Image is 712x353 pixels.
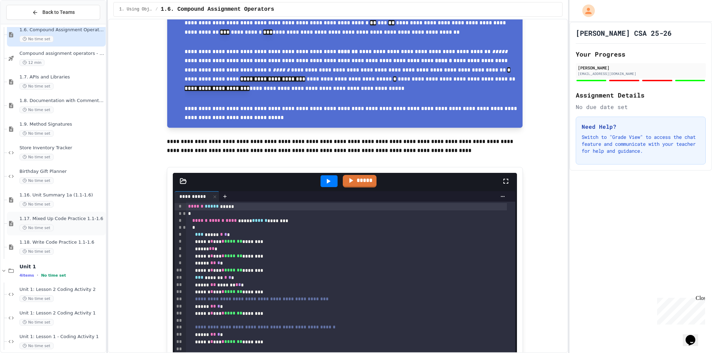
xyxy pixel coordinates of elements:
[576,103,706,111] div: No due date set
[19,248,54,255] span: No time set
[19,59,44,66] span: 12 min
[19,145,104,151] span: Store Inventory Tracker
[19,107,54,113] span: No time set
[19,27,104,33] span: 1.6. Compound Assignment Operators
[19,273,34,278] span: 4 items
[582,134,700,154] p: Switch to "Grade View" to access the chat feature and communicate with your teacher for help and ...
[575,3,597,19] div: My Account
[683,325,705,346] iframe: chat widget
[119,7,153,12] span: 1. Using Objects and Methods
[19,319,54,326] span: No time set
[19,201,54,208] span: No time set
[582,123,700,131] h3: Need Help?
[19,51,104,57] span: Compound assignment operators - Quiz
[3,3,48,44] div: Chat with us now!Close
[578,65,704,71] div: [PERSON_NAME]
[6,5,100,20] button: Back to Teams
[41,273,66,278] span: No time set
[19,98,104,104] span: 1.8. Documentation with Comments and Preconditions
[19,287,104,293] span: Unit 1: Lesson 2 Coding Activity 2
[19,343,54,349] span: No time set
[19,239,104,245] span: 1.18. Write Code Practice 1.1-1.6
[42,9,75,16] span: Back to Teams
[578,71,704,76] div: [EMAIL_ADDRESS][DOMAIN_NAME]
[576,28,672,38] h1: [PERSON_NAME] CSA 25-26
[19,216,104,222] span: 1.17. Mixed Up Code Practice 1.1-1.6
[576,90,706,100] h2: Assignment Details
[19,154,54,160] span: No time set
[654,295,705,325] iframe: chat widget
[19,310,104,316] span: Unit 1: Lesson 2 Coding Activity 1
[19,225,54,231] span: No time set
[19,263,104,270] span: Unit 1
[19,334,104,340] span: Unit 1: Lesson 1 - Coding Activity 1
[19,295,54,302] span: No time set
[576,49,706,59] h2: Your Progress
[19,83,54,90] span: No time set
[19,169,104,175] span: Birthday Gift Planner
[19,36,54,42] span: No time set
[19,130,54,137] span: No time set
[19,177,54,184] span: No time set
[19,192,104,198] span: 1.16. Unit Summary 1a (1.1-1.6)
[161,5,274,14] span: 1.6. Compound Assignment Operators
[19,74,104,80] span: 1.7. APIs and Libraries
[19,121,104,127] span: 1.9. Method Signatures
[155,7,158,12] span: /
[37,272,38,278] span: •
